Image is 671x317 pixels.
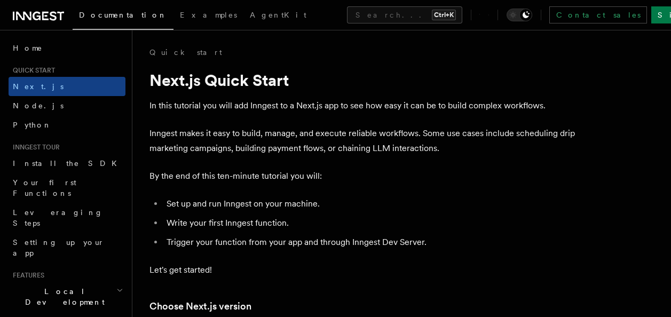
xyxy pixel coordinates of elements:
[9,203,125,233] a: Leveraging Steps
[149,169,577,184] p: By the end of this ten-minute tutorial you will:
[9,77,125,96] a: Next.js
[13,178,76,197] span: Your first Functions
[149,126,577,156] p: Inngest makes it easy to build, manage, and execute reliable workflows. Some use cases include sc...
[13,238,105,257] span: Setting up your app
[163,216,577,231] li: Write your first Inngest function.
[9,282,125,312] button: Local Development
[13,101,64,110] span: Node.js
[149,263,577,278] p: Let's get started!
[347,6,462,23] button: Search...Ctrl+K
[149,70,577,90] h1: Next.js Quick Start
[73,3,173,30] a: Documentation
[243,3,313,29] a: AgentKit
[173,3,243,29] a: Examples
[163,196,577,211] li: Set up and run Inngest on your machine.
[9,233,125,263] a: Setting up your app
[163,235,577,250] li: Trigger your function from your app and through Inngest Dev Server.
[9,143,60,152] span: Inngest tour
[149,98,577,113] p: In this tutorial you will add Inngest to a Next.js app to see how easy it can be to build complex...
[9,66,55,75] span: Quick start
[9,96,125,115] a: Node.js
[13,208,103,227] span: Leveraging Steps
[9,173,125,203] a: Your first Functions
[13,82,64,91] span: Next.js
[507,9,532,21] button: Toggle dark mode
[180,11,237,19] span: Examples
[9,154,125,173] a: Install the SDK
[250,11,306,19] span: AgentKit
[9,286,116,307] span: Local Development
[13,121,52,129] span: Python
[149,299,251,314] a: Choose Next.js version
[9,115,125,134] a: Python
[432,10,456,20] kbd: Ctrl+K
[79,11,167,19] span: Documentation
[549,6,647,23] a: Contact sales
[149,47,222,58] a: Quick start
[9,271,44,280] span: Features
[9,38,125,58] a: Home
[13,159,123,168] span: Install the SDK
[13,43,43,53] span: Home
